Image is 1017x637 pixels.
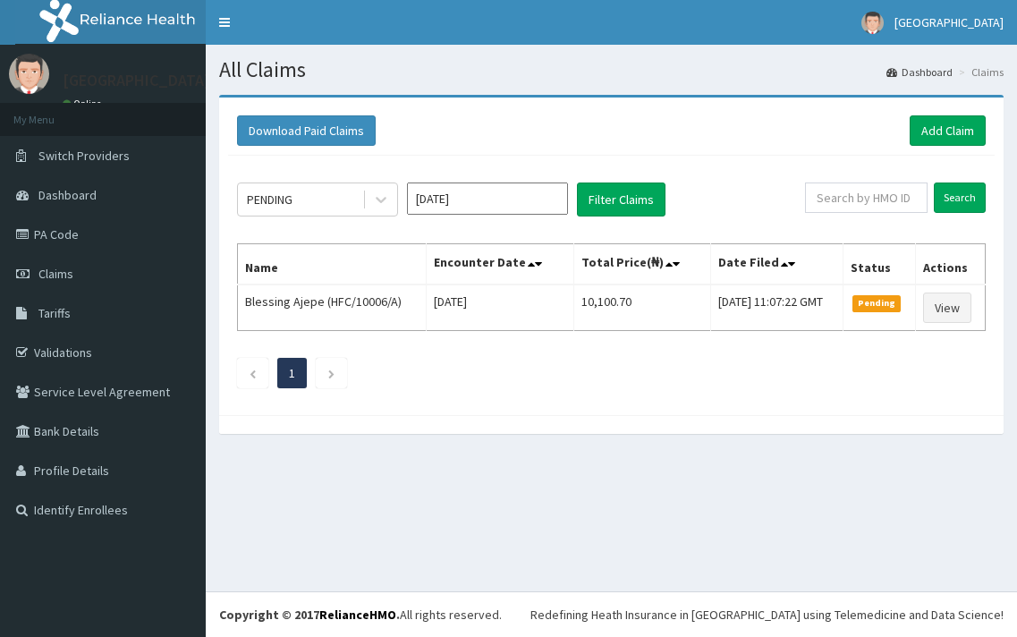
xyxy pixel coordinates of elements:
[247,191,292,208] div: PENDING
[238,285,427,331] td: Blessing Ajepe (HFC/10006/A)
[63,98,106,110] a: Online
[954,64,1004,80] li: Claims
[407,183,568,215] input: Select Month and Year
[219,58,1004,81] h1: All Claims
[289,365,295,381] a: Page 1 is your current page
[219,607,400,623] strong: Copyright © 2017 .
[427,244,574,285] th: Encounter Date
[923,293,971,323] a: View
[319,607,396,623] a: RelianceHMO
[915,244,985,285] th: Actions
[886,64,953,80] a: Dashboard
[327,365,335,381] a: Next page
[237,115,376,146] button: Download Paid Claims
[249,365,257,381] a: Previous page
[843,244,915,285] th: Status
[574,244,711,285] th: Total Price(₦)
[711,244,843,285] th: Date Filed
[805,183,928,213] input: Search by HMO ID
[427,285,574,331] td: [DATE]
[38,148,130,164] span: Switch Providers
[934,183,986,213] input: Search
[577,183,665,217] button: Filter Claims
[38,305,71,321] span: Tariffs
[852,295,902,311] span: Pending
[206,591,1017,637] footer: All rights reserved.
[530,606,1004,624] div: Redefining Heath Insurance in [GEOGRAPHIC_DATA] using Telemedicine and Data Science!
[238,244,427,285] th: Name
[711,285,843,331] td: [DATE] 11:07:22 GMT
[861,12,884,34] img: User Image
[9,54,49,94] img: User Image
[894,14,1004,30] span: [GEOGRAPHIC_DATA]
[910,115,986,146] a: Add Claim
[38,266,73,282] span: Claims
[38,187,97,203] span: Dashboard
[574,285,711,331] td: 10,100.70
[63,72,210,89] p: [GEOGRAPHIC_DATA]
